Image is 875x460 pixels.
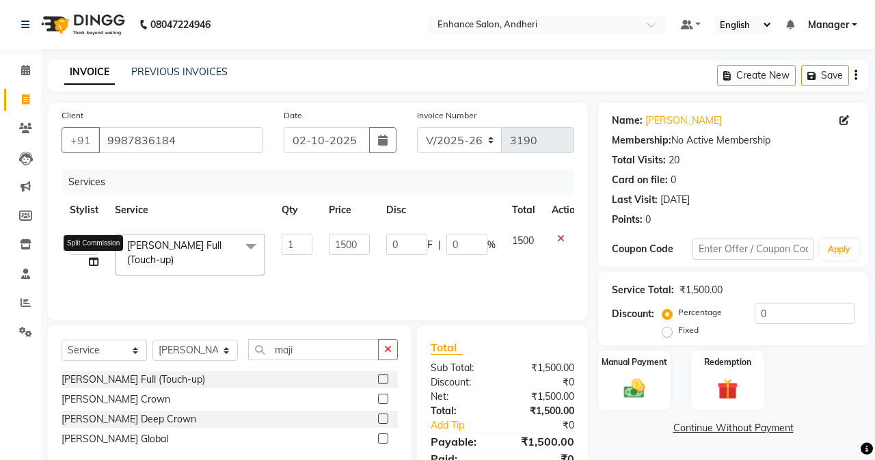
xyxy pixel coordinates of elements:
div: Payable: [420,433,502,450]
div: Discount: [420,375,502,390]
input: Enter Offer / Coupon Code [692,239,814,260]
img: _cash.svg [617,377,651,401]
a: INVOICE [64,60,115,85]
a: x [174,254,180,266]
img: logo [35,5,129,44]
a: [PERSON_NAME] [645,113,722,128]
button: Save [801,65,849,86]
span: % [487,238,496,252]
a: PREVIOUS INVOICES [131,66,228,78]
label: Client [62,109,83,122]
div: Last Visit: [612,193,658,207]
div: ₹1,500.00 [679,283,723,297]
div: [PERSON_NAME] Full (Touch-up) [62,373,205,387]
span: F [427,238,433,252]
th: Disc [378,195,504,226]
th: Price [321,195,378,226]
label: Redemption [704,356,751,368]
div: Card on file: [612,173,668,187]
div: [PERSON_NAME] Global [62,432,168,446]
div: ₹1,500.00 [502,404,584,418]
label: Invoice Number [417,109,476,122]
span: | [438,238,441,252]
span: 1500 [512,234,534,247]
div: [DATE] [660,193,690,207]
span: Manager [808,18,849,32]
div: 0 [645,213,651,227]
div: Name: [612,113,643,128]
img: _gift.svg [711,377,745,403]
label: Date [284,109,302,122]
th: Stylist [62,195,107,226]
label: Manual Payment [602,356,667,368]
div: [PERSON_NAME] Crown [62,392,170,407]
label: Fixed [678,324,699,336]
div: ₹1,500.00 [502,433,584,450]
div: Split Commission [64,235,123,251]
div: No Active Membership [612,133,854,148]
th: Qty [273,195,321,226]
input: Search or Scan [248,339,379,360]
div: ₹1,500.00 [502,361,584,375]
div: 20 [669,153,679,167]
div: Points: [612,213,643,227]
div: Service Total: [612,283,674,297]
button: Create New [717,65,796,86]
button: +91 [62,127,100,153]
th: Total [504,195,543,226]
div: ₹0 [516,418,584,433]
span: Total [431,340,462,355]
div: Services [63,170,584,195]
label: Percentage [678,306,722,319]
input: Search by Name/Mobile/Email/Code [98,127,263,153]
button: Apply [820,239,859,260]
div: Total Visits: [612,153,666,167]
div: ₹0 [502,375,584,390]
div: Sub Total: [420,361,502,375]
div: 0 [671,173,676,187]
a: Continue Without Payment [601,421,865,435]
div: Total: [420,404,502,418]
div: [PERSON_NAME] Deep Crown [62,412,196,427]
b: 08047224946 [150,5,211,44]
span: [PERSON_NAME] Full (Touch-up) [127,239,221,266]
div: Membership: [612,133,671,148]
a: Add Tip [420,418,516,433]
th: Action [543,195,589,226]
div: Discount: [612,307,654,321]
div: Net: [420,390,502,404]
div: ₹1,500.00 [502,390,584,404]
th: Service [107,195,273,226]
div: Coupon Code [612,242,692,256]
